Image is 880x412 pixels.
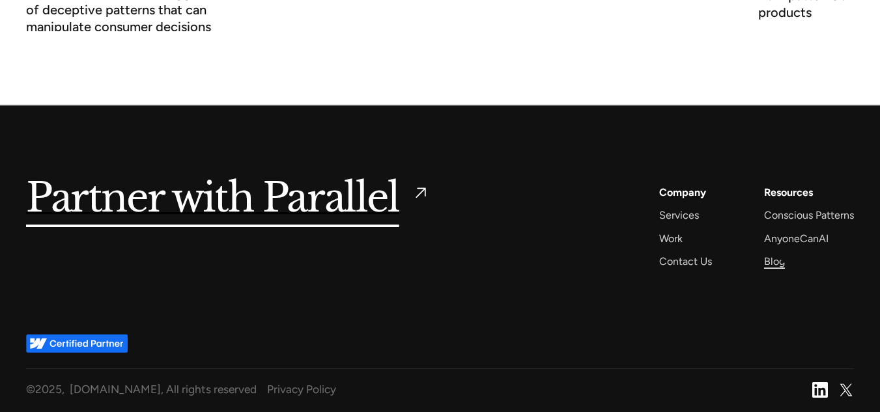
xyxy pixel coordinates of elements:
[764,230,829,247] a: AnyoneCanAI
[659,230,683,247] a: Work
[35,383,62,396] span: 2025
[659,253,712,270] a: Contact Us
[26,379,257,400] div: © , [DOMAIN_NAME], All rights reserved
[764,253,785,270] a: Blog
[659,206,699,224] a: Services
[659,184,706,201] a: Company
[26,184,430,213] a: Partner with Parallel
[764,206,854,224] a: Conscious Patterns
[267,379,802,400] a: Privacy Policy
[26,184,399,213] h5: Partner with Parallel
[764,184,813,201] div: Resources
